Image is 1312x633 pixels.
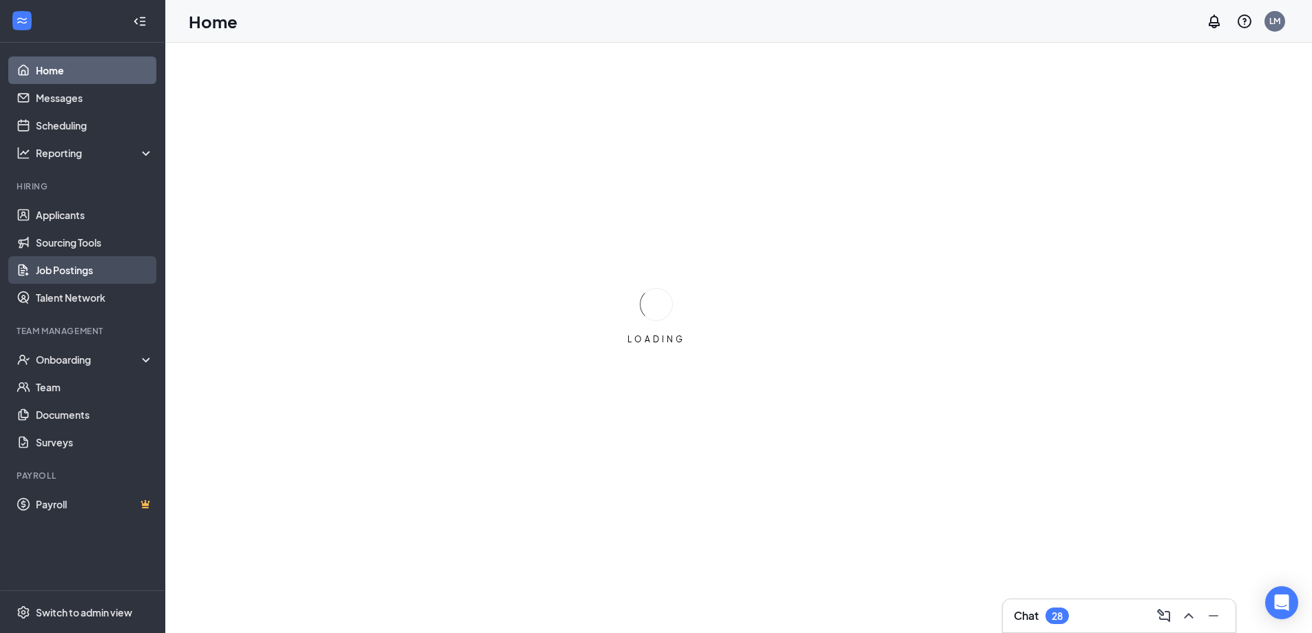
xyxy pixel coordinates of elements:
[17,353,30,366] svg: UserCheck
[36,146,154,160] div: Reporting
[36,373,154,401] a: Team
[15,14,29,28] svg: WorkstreamLogo
[36,284,154,311] a: Talent Network
[1180,608,1197,624] svg: ChevronUp
[133,14,147,28] svg: Collapse
[1014,608,1039,623] h3: Chat
[17,470,151,481] div: Payroll
[1156,608,1172,624] svg: ComposeMessage
[36,201,154,229] a: Applicants
[17,325,151,337] div: Team Management
[1269,15,1280,27] div: LM
[36,56,154,84] a: Home
[36,256,154,284] a: Job Postings
[36,605,132,619] div: Switch to admin view
[622,333,691,345] div: LOADING
[189,10,238,33] h1: Home
[36,490,154,518] a: PayrollCrown
[36,84,154,112] a: Messages
[36,229,154,256] a: Sourcing Tools
[17,180,151,192] div: Hiring
[1265,586,1298,619] div: Open Intercom Messenger
[1205,608,1222,624] svg: Minimize
[36,401,154,428] a: Documents
[1202,605,1225,627] button: Minimize
[17,605,30,619] svg: Settings
[1206,13,1222,30] svg: Notifications
[1236,13,1253,30] svg: QuestionInfo
[36,428,154,456] a: Surveys
[1178,605,1200,627] button: ChevronUp
[1153,605,1175,627] button: ComposeMessage
[36,112,154,139] a: Scheduling
[1052,610,1063,622] div: 28
[17,146,30,160] svg: Analysis
[36,353,142,366] div: Onboarding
